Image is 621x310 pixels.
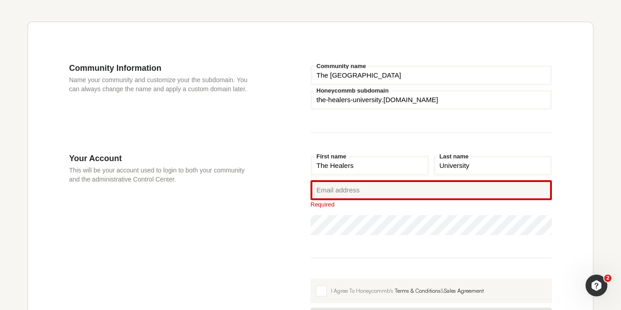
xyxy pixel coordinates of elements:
span: 2 [604,275,611,282]
div: Required [310,202,552,207]
p: Name your community and customize your the subdomain. You can always change the name and apply a ... [69,75,256,93]
input: Community name [310,65,552,85]
p: This will be your account used to login to both your community and the administrative Control Cen... [69,166,256,184]
input: Last name [434,156,552,176]
label: First name [314,153,349,159]
input: Email address [310,180,552,200]
label: Honeycommb subdomain [314,88,391,93]
h3: Your Account [69,153,256,163]
input: First name [310,156,429,176]
input: your-subdomain.honeycommb.com [310,90,552,110]
iframe: Intercom live chat [586,275,607,296]
label: Last name [437,153,471,159]
h3: Community Information [69,63,256,73]
a: Terms & Conditions [395,287,441,294]
label: Community name [314,63,368,69]
div: I Agree To Honeycommb's & [331,287,546,295]
a: Sales Agreement [444,287,484,294]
